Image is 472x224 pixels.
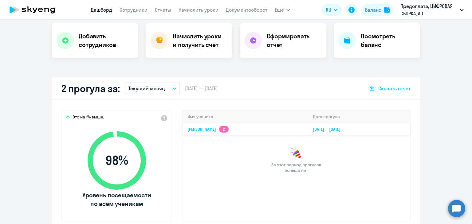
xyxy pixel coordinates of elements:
[219,126,229,133] app-skyeng-badge: 2
[400,2,458,17] p: Предоплата, ЦИФРОВАЯ СБОРКА, АО
[173,32,226,49] h4: Начислить уроки и получить счёт
[290,147,302,160] img: congrats
[361,4,394,16] button: Балансbalance
[378,85,411,92] span: Скачать отчет
[397,2,467,17] button: Предоплата, ЦИФРОВАЯ СБОРКА, АО
[179,7,218,13] a: Начислить уроки
[73,114,104,122] span: Это на 1% выше,
[183,110,308,123] th: Имя ученика
[120,7,147,13] a: Сотрудники
[226,7,267,13] a: Документооборот
[81,153,152,168] span: 98 %
[125,83,180,94] button: Текущий месяц
[267,32,321,49] h4: Сформировать отчет
[313,126,345,132] a: [DATE][DATE]
[275,6,284,14] span: Ещё
[61,82,120,95] h2: 2 прогула за:
[128,85,165,92] p: Текущий месяц
[155,7,171,13] a: Отчеты
[384,7,390,13] img: balance
[275,4,290,16] button: Ещё
[81,191,152,208] span: Уровень посещаемости по всем ученикам
[365,6,381,14] div: Баланс
[326,6,331,14] span: RU
[308,110,410,123] th: Дата прогула
[321,4,342,16] button: RU
[185,85,218,92] span: [DATE] — [DATE]
[79,32,133,49] h4: Добавить сотрудников
[361,32,415,49] h4: Посмотреть баланс
[187,126,229,132] a: [PERSON_NAME]2
[91,7,112,13] a: Дашборд
[270,162,322,173] span: За этот период прогулов больше нет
